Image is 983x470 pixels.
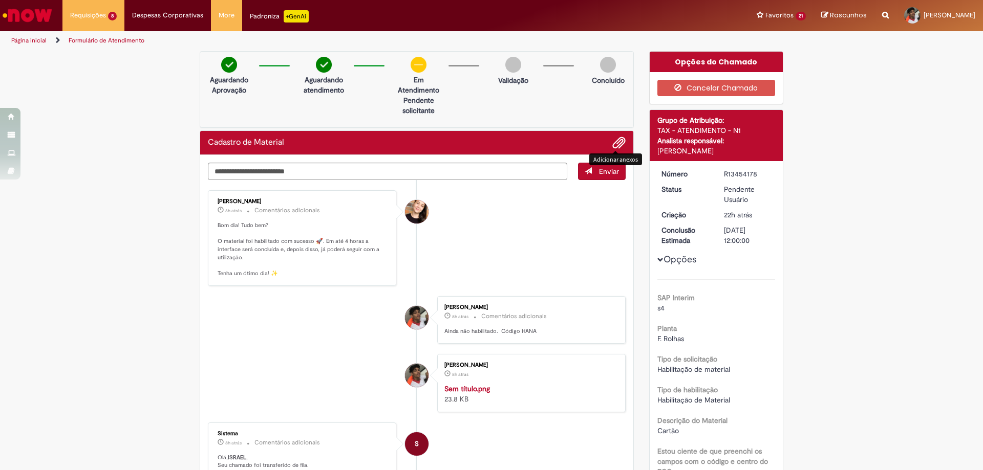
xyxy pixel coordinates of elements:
[1,5,54,26] img: ServiceNow
[225,208,242,214] span: 6h atrás
[452,371,468,377] span: 8h atrás
[657,365,730,374] span: Habilitação de material
[657,426,679,435] span: Cartão
[444,384,615,404] div: 23.8 KB
[452,371,468,377] time: 28/08/2025 08:52:33
[218,198,388,205] div: [PERSON_NAME]
[592,75,625,85] p: Concluído
[225,440,242,446] time: 28/08/2025 08:52:00
[225,440,242,446] span: 8h atrás
[724,225,772,245] div: [DATE] 12:00:00
[650,52,783,72] div: Opções do Chamado
[70,10,106,20] span: Requisições
[821,11,867,20] a: Rascunhos
[394,75,443,95] p: Em Atendimento
[657,136,776,146] div: Analista responsável:
[657,115,776,125] div: Grupo de Atribuição:
[657,303,665,312] span: s4
[796,12,806,20] span: 21
[208,138,284,147] h2: Cadastro de Material Histórico de tíquete
[657,146,776,156] div: [PERSON_NAME]
[11,36,47,44] a: Página inicial
[204,75,254,95] p: Aguardando Aprovação
[578,163,626,180] button: Enviar
[415,432,419,456] span: S
[657,324,677,333] b: Planta
[505,57,521,73] img: img-circle-grey.png
[444,384,490,393] a: Sem título.png
[316,57,332,73] img: check-circle-green.png
[657,125,776,136] div: TAX - ATENDIMENTO - N1
[221,57,237,73] img: check-circle-green.png
[69,36,144,44] a: Formulário de Atendimento
[8,31,648,50] ul: Trilhas de página
[765,10,794,20] span: Favoritos
[405,200,429,223] div: Sabrina De Vasconcelos
[724,210,772,220] div: 27/08/2025 18:31:36
[452,314,468,320] time: 28/08/2025 08:53:03
[405,306,429,329] div: ISRAEL TAITE
[481,312,547,321] small: Comentários adicionais
[600,57,616,73] img: img-circle-grey.png
[254,438,320,447] small: Comentários adicionais
[654,184,717,194] dt: Status
[444,304,615,310] div: [PERSON_NAME]
[724,184,772,205] div: Pendente Usuário
[444,327,615,335] p: Ainda não habilitado. Código HANA
[108,12,117,20] span: 8
[657,80,776,96] button: Cancelar Chamado
[657,354,717,364] b: Tipo de solicitação
[250,10,309,23] div: Padroniza
[284,10,309,23] p: +GenAi
[228,454,246,461] b: ISRAEL
[498,75,528,85] p: Validação
[599,167,619,176] span: Enviar
[444,362,615,368] div: [PERSON_NAME]
[654,169,717,179] dt: Número
[299,75,349,95] p: Aguardando atendimento
[657,416,728,425] b: Descrição do Material
[452,314,468,320] span: 8h atrás
[208,163,567,180] textarea: Digite sua mensagem aqui...
[654,210,717,220] dt: Criação
[254,206,320,215] small: Comentários adicionais
[724,169,772,179] div: R13454178
[394,95,443,116] p: Pendente solicitante
[657,293,695,302] b: SAP Interim
[724,210,752,219] time: 27/08/2025 18:31:36
[218,431,388,437] div: Sistema
[830,10,867,20] span: Rascunhos
[657,395,730,405] span: Habilitação de Material
[654,225,717,245] dt: Conclusão Estimada
[411,57,426,73] img: circle-minus.png
[724,210,752,219] span: 22h atrás
[405,432,429,456] div: System
[225,208,242,214] time: 28/08/2025 10:25:16
[405,364,429,387] div: ISRAEL TAITE
[924,11,975,19] span: [PERSON_NAME]
[657,385,718,394] b: Tipo de habilitação
[132,10,203,20] span: Despesas Corporativas
[657,334,684,343] span: F. Rolhas
[219,10,234,20] span: More
[589,153,642,165] div: Adicionar anexos
[612,136,626,149] button: Adicionar anexos
[218,221,388,278] p: Bom dia! Tudo bem? O material foi habilitado com sucesso 🚀. Em até 4 horas a interface será concl...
